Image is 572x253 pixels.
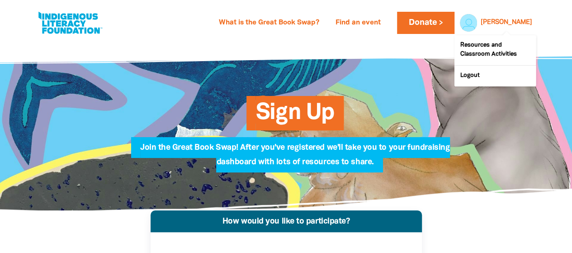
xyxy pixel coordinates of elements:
a: Resources and Classroom Activities [454,35,536,65]
a: Logout [454,66,536,86]
a: Donate [397,12,454,34]
a: [PERSON_NAME] [481,19,532,26]
span: Sign Up [255,103,334,130]
a: Find an event [330,16,386,30]
a: What is the Great Book Swap? [213,16,325,30]
span: Join the Great Book Swap! After you've registered we'll take you to your fundraising dashboard wi... [140,144,450,172]
h4: How would you like to participate? [155,217,417,225]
